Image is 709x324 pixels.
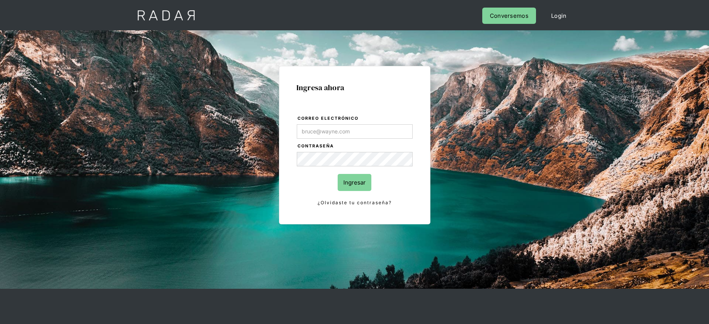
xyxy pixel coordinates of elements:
[296,114,413,207] form: Login Form
[296,83,413,92] h1: Ingresa ahora
[297,124,413,139] input: bruce@wayne.com
[297,199,413,207] a: ¿Olvidaste tu contraseña?
[298,142,413,150] label: Contraseña
[482,8,536,24] a: Conversemos
[544,8,574,24] a: Login
[298,115,413,122] label: Correo electrónico
[338,174,371,191] input: Ingresar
